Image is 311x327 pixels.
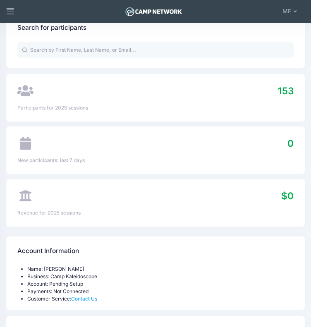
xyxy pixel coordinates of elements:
[27,265,294,273] li: Name: [PERSON_NAME]
[282,7,291,16] span: MF
[27,280,294,288] li: Account: Pending Setup
[27,295,294,303] li: Customer Service:
[71,296,97,302] a: Contact Us
[4,2,16,20] div: Show aside menu
[17,157,294,164] div: New participants: last 7 days
[287,138,294,149] span: 0
[17,241,79,260] h4: Account Information
[27,273,294,280] li: Business: Camp Kaleidoscope
[17,18,86,37] h4: Search for participants
[17,209,294,217] div: Revenue for 2025 sessions
[17,42,294,58] input: Search by First Name, Last Name, or Email...
[281,190,294,201] span: $0
[17,104,294,112] div: Participants for 2025 sessions
[278,85,294,96] span: 153
[27,288,294,295] li: Payments: Not Connected
[278,2,305,20] button: MF
[124,5,183,18] img: Logo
